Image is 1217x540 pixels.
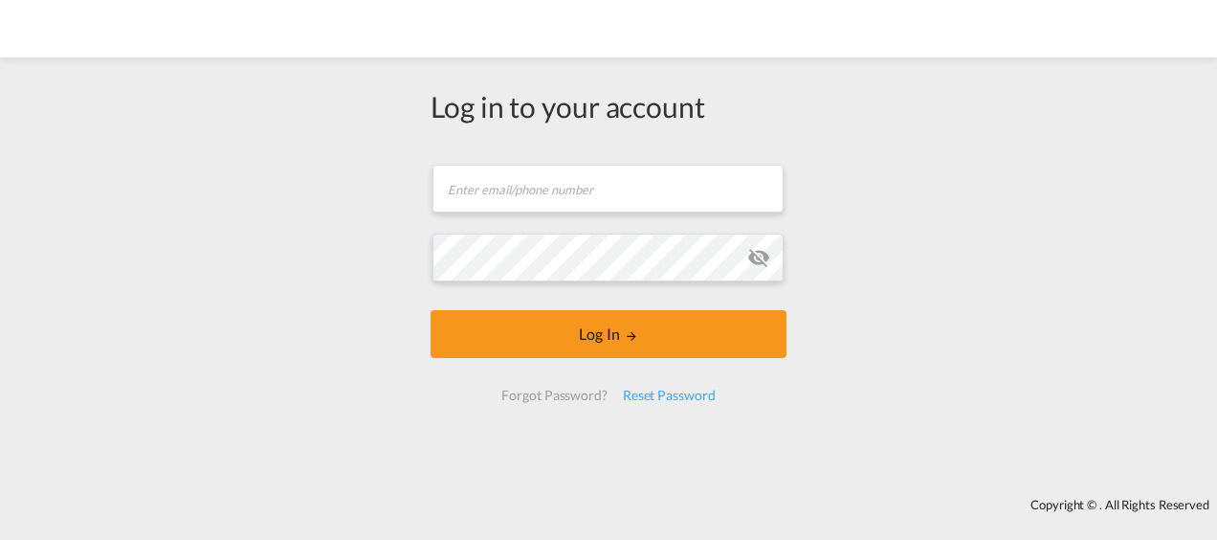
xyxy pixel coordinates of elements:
button: LOGIN [431,310,786,358]
input: Enter email/phone number [432,165,784,213]
md-icon: icon-eye-off [747,246,770,269]
div: Forgot Password? [494,378,614,413]
div: Log in to your account [431,86,786,126]
div: Reset Password [615,378,723,413]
